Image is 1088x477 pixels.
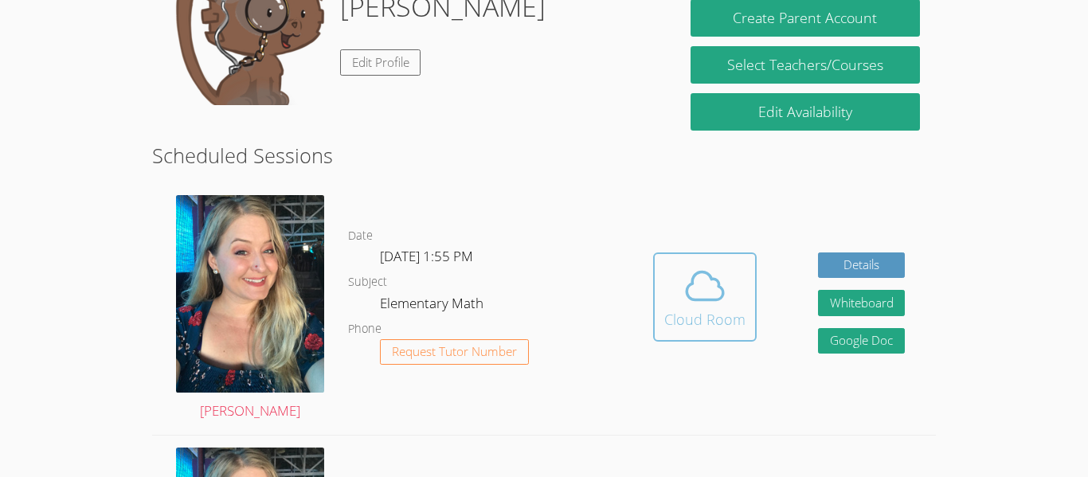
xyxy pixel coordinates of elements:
[664,308,746,330] div: Cloud Room
[348,226,373,246] dt: Date
[152,140,936,170] h2: Scheduled Sessions
[691,93,920,131] a: Edit Availability
[818,252,906,279] a: Details
[818,290,906,316] button: Whiteboard
[340,49,421,76] a: Edit Profile
[176,195,324,393] img: avatar.png
[653,252,757,342] button: Cloud Room
[348,319,382,339] dt: Phone
[691,46,920,84] a: Select Teachers/Courses
[380,339,529,366] button: Request Tutor Number
[392,346,517,358] span: Request Tutor Number
[380,292,487,319] dd: Elementary Math
[176,195,324,423] a: [PERSON_NAME]
[380,247,473,265] span: [DATE] 1:55 PM
[818,328,906,354] a: Google Doc
[348,272,387,292] dt: Subject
